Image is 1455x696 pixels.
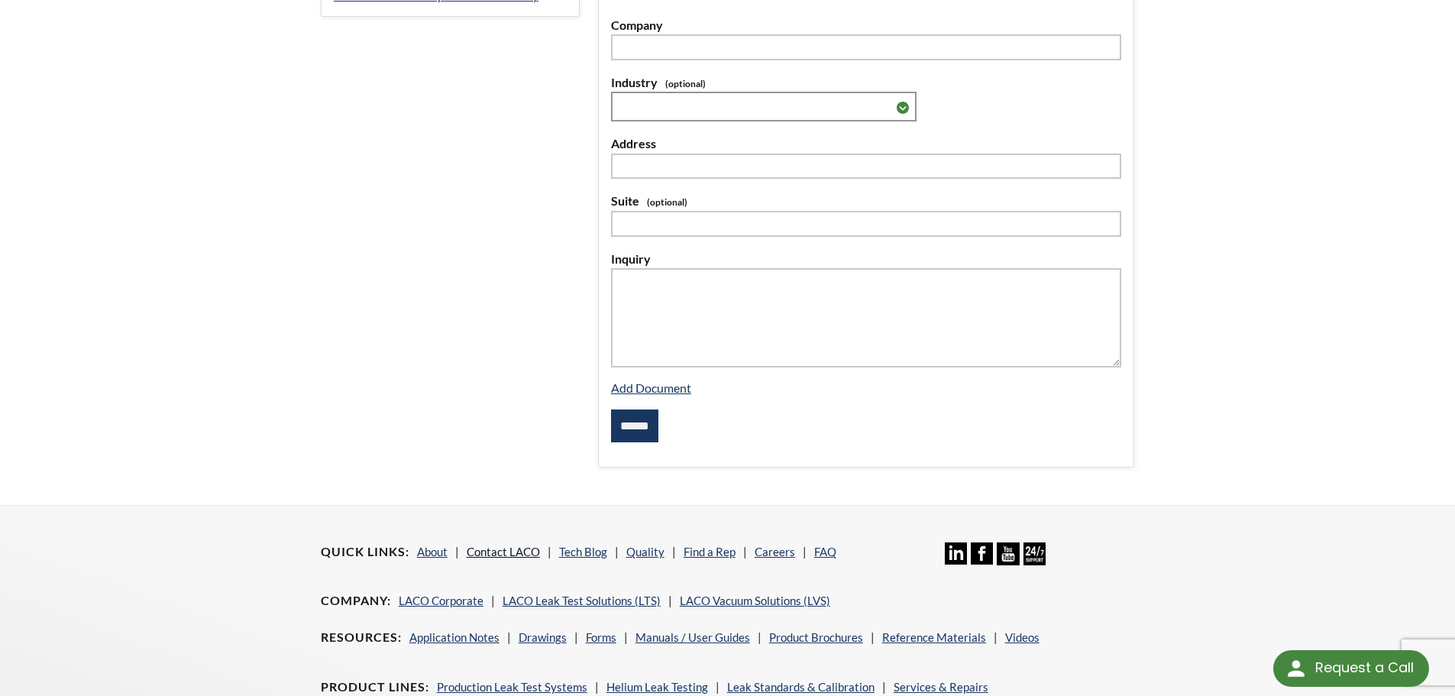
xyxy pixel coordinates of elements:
a: Add Document [611,380,691,395]
h4: Product Lines [321,679,429,695]
a: Drawings [519,630,567,644]
label: Address [611,134,1121,154]
a: Forms [586,630,616,644]
a: Videos [1005,630,1040,644]
a: Quality [626,545,664,558]
a: Reference Materials [882,630,986,644]
a: Leak Standards & Calibration [727,680,875,694]
h4: Resources [321,630,402,646]
a: Services & Repairs [894,680,988,694]
a: About [417,545,448,558]
a: Manuals / User Guides [635,630,750,644]
a: LACO Vacuum Solutions (LVS) [680,594,830,607]
a: Application Notes [409,630,500,644]
label: Inquiry [611,249,1121,269]
a: Helium Leak Testing [606,680,708,694]
a: Tech Blog [559,545,607,558]
a: Contact LACO [467,545,540,558]
a: Careers [755,545,795,558]
label: Industry [611,73,1121,92]
a: Find a Rep [684,545,736,558]
div: Request a Call [1315,650,1414,685]
img: 24/7 Support Icon [1023,542,1046,565]
label: Suite [611,191,1121,211]
img: round button [1284,656,1308,681]
h4: Company [321,593,391,609]
a: FAQ [814,545,836,558]
label: Company [611,15,1121,35]
div: Request a Call [1273,650,1429,687]
a: LACO Leak Test Solutions (LTS) [503,594,661,607]
a: LACO Corporate [399,594,483,607]
a: Product Brochures [769,630,863,644]
a: Production Leak Test Systems [437,680,587,694]
h4: Quick Links [321,544,409,560]
a: 24/7 Support [1023,554,1046,568]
